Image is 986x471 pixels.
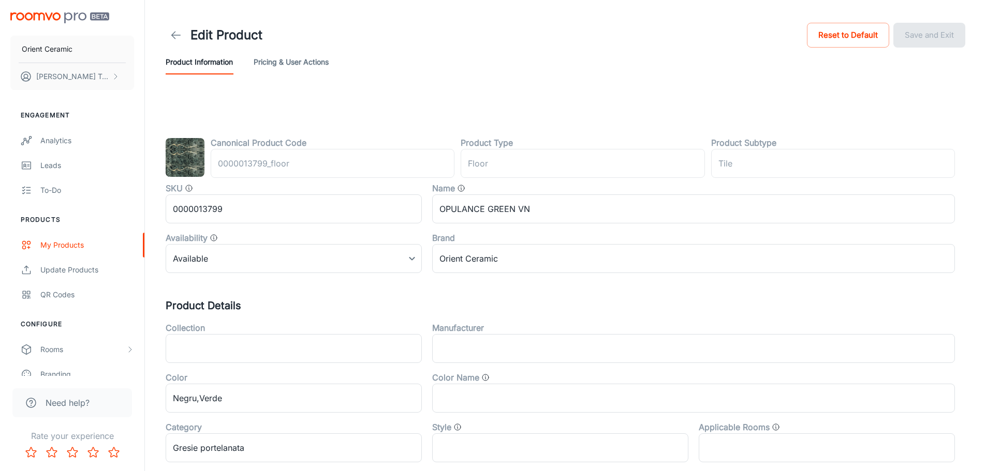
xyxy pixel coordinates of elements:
div: Rooms [40,344,126,355]
label: SKU [166,182,183,194]
svg: The type of rooms this product can be applied to [772,423,780,431]
label: Color Name [432,371,479,384]
button: Rate 5 star [104,442,124,463]
p: Orient Ceramic [22,43,72,55]
button: Rate 3 star [62,442,83,463]
div: Update Products [40,264,134,276]
label: Canonical Product Code [211,136,306,149]
label: Category [166,421,202,433]
img: Roomvo PRO Beta [10,12,109,23]
label: Color [166,371,187,384]
div: Branding [40,369,134,380]
button: Product Information [166,50,233,74]
p: Rate your experience [8,430,136,442]
button: Rate 4 star [83,442,104,463]
svg: Product style, such as "Traditional" or "Minimalist" [453,423,462,431]
div: To-do [40,185,134,196]
button: Orient Ceramic [10,36,134,63]
p: [PERSON_NAME] Turcu [36,71,109,82]
h1: Edit Product [190,26,262,44]
button: Pricing & User Actions [254,50,329,74]
div: Analytics [40,135,134,146]
label: Product Subtype [711,136,776,149]
h5: Product Details [166,298,965,313]
label: Product Type [461,136,513,149]
svg: SKU for the product [185,184,193,192]
label: Manufacturer [432,322,484,334]
button: Rate 1 star [21,442,41,463]
img: OPULANCE GREEN VN [166,138,204,177]
label: Collection [166,322,205,334]
span: Need help? [46,397,90,409]
svg: Value that determines whether the product is available, discontinued, or out of stock [210,234,218,242]
button: Reset to Default [807,23,889,48]
label: Style [432,421,451,433]
label: Brand [432,232,455,244]
div: My Products [40,239,134,251]
div: QR Codes [40,289,134,300]
button: [PERSON_NAME] Turcu [10,63,134,90]
svg: General color categories. i.e Cloud, Eclipse, Gallery Opening [481,373,490,382]
label: Name [432,182,455,194]
div: Available [166,244,422,273]
label: Applicable Rooms [699,421,770,433]
label: Availability [166,232,208,244]
svg: Product name [457,184,465,192]
div: Leads [40,160,134,171]
button: Rate 2 star [41,442,62,463]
